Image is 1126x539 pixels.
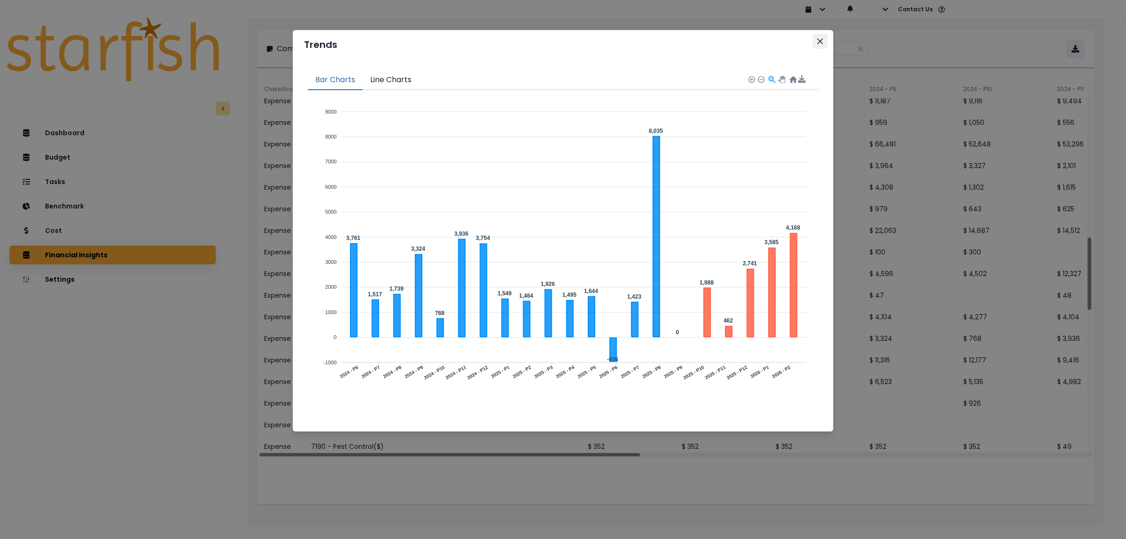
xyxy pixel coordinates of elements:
[704,364,727,380] tspan: 2025 - P11
[325,159,336,164] tspan: 7000
[490,364,510,379] tspan: 2025 - P1
[323,360,336,365] tspan: -1000
[293,30,833,59] header: Trends
[620,364,640,379] tspan: 2025 - P7
[445,364,467,380] tspan: 2024 - P11
[325,309,336,315] tspan: 1000
[423,364,446,380] tspan: 2024 - P10
[339,364,359,379] tspan: 2024 - P6
[360,364,380,379] tspan: 2024 - P7
[749,364,769,379] tspan: 2026 - P1
[325,284,336,290] tspan: 2000
[726,364,748,380] tspan: 2025 - P12
[768,75,776,83] div: Selection Zoom
[512,364,532,379] tspan: 2025 - P2
[813,34,828,49] button: Close
[404,364,424,379] tspan: 2024 - P9
[533,364,554,379] tspan: 2025 - P3
[363,70,419,90] button: Line Charts
[308,70,363,90] button: Bar Charts
[555,364,575,379] tspan: 2025 - P4
[325,259,336,265] tspan: 3000
[382,364,402,379] tspan: 2024 - P8
[789,75,797,83] div: Reset Zoom
[325,109,336,115] tspan: 9000
[798,75,806,83] div: Menu
[334,334,336,340] tspan: 0
[771,364,791,379] tspan: 2026 - P2
[683,364,705,380] tspan: 2025 - P10
[641,364,662,379] tspan: 2025 - P8
[748,76,754,82] div: Zoom In
[325,184,336,190] tspan: 6000
[325,134,336,139] tspan: 8000
[798,75,806,83] img: download-solid.76f27b67513bc6e4b1a02da61d3a2511.svg
[466,364,489,380] tspan: 2024 - P12
[577,364,597,379] tspan: 2025 - P5
[663,364,683,379] tspan: 2025 - P9
[325,234,336,240] tspan: 4000
[757,76,764,82] div: Zoom Out
[325,209,336,215] tspan: 5000
[778,76,784,82] div: Panning
[598,364,618,379] tspan: 2025 - P6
